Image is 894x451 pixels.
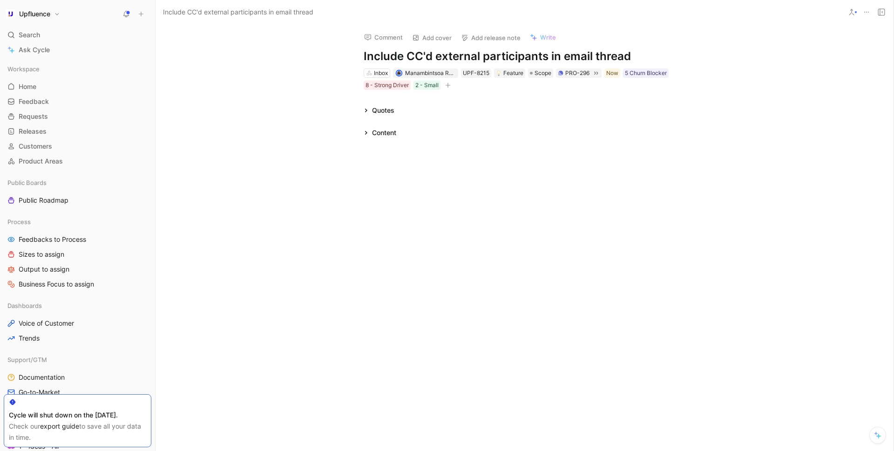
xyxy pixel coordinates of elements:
span: Search [19,29,40,41]
span: Feedbacks to Process [19,235,86,244]
div: Feature [496,68,523,78]
div: 8 - Strong Driver [366,81,409,90]
div: 💡Feature [494,68,525,78]
div: 5 Churn Blocker [625,68,667,78]
a: Output to assign [4,262,151,276]
button: Add cover [408,31,456,44]
span: Go-to-Market [19,388,60,397]
span: Voice of Customer [19,319,74,328]
span: Public Boards [7,178,47,187]
button: UpfluenceUpfluence [4,7,62,20]
a: Business Focus to assign [4,277,151,291]
a: Home [4,80,151,94]
span: Sizes to assign [19,250,64,259]
span: Home [19,82,36,91]
span: Trends [19,334,40,343]
span: Customers [19,142,52,151]
button: Comment [360,31,407,44]
span: Documentation [19,373,65,382]
a: Product Areas [4,154,151,168]
a: export guide [40,422,79,430]
span: Ask Cycle [19,44,50,55]
a: Ask Cycle [4,43,151,57]
div: Check our to save all your data in time. [9,421,146,443]
span: Product Areas [19,157,63,166]
div: Workspace [4,62,151,76]
h1: Include CC'd external participants in email thread [364,49,686,64]
img: Upfluence [6,9,15,19]
div: UPF-8215 [463,68,489,78]
div: Search [4,28,151,42]
a: Voice of Customer [4,316,151,330]
a: Customers [4,139,151,153]
button: Add release note [457,31,525,44]
div: Cycle will shut down on the [DATE]. [9,410,146,421]
span: Dashboards [7,301,42,310]
div: Process [4,215,151,229]
div: Dashboards [4,299,151,313]
div: Content [360,127,400,138]
img: avatar [397,71,402,76]
span: Workspace [7,64,40,74]
div: Content [372,127,396,138]
div: Scope [528,68,553,78]
div: Now [606,68,618,78]
span: Include CC'd external participants in email thread [163,7,313,18]
span: Scope [535,68,551,78]
button: Write [526,31,560,44]
div: Quotes [372,105,394,116]
a: Sizes to assign [4,247,151,261]
span: Process [7,217,31,226]
div: DashboardsVoice of CustomerTrends [4,299,151,345]
div: Quotes [360,105,398,116]
span: Public Roadmap [19,196,68,205]
a: Trends [4,331,151,345]
span: Business Focus to assign [19,280,94,289]
div: PRO-296 [565,68,589,78]
a: Requests [4,109,151,123]
div: Public BoardsPublic Roadmap [4,176,151,207]
div: Inbox [374,68,388,78]
img: 💡 [496,70,501,76]
div: ProcessFeedbacks to ProcessSizes to assignOutput to assignBusiness Focus to assign [4,215,151,291]
a: Go-to-Market [4,385,151,399]
div: Support/GTM [4,353,151,367]
span: Releases [19,127,47,136]
a: Public Roadmap [4,193,151,207]
div: 2 - Small [415,81,439,90]
a: Feedback [4,95,151,109]
span: Manambintsoa RABETRANO [405,69,479,76]
a: Releases [4,124,151,138]
h1: Upfluence [19,10,50,18]
a: Feedbacks to Process [4,232,151,246]
div: Public Boards [4,176,151,190]
span: Write [540,33,556,41]
span: Support/GTM [7,355,47,364]
span: Requests [19,112,48,121]
span: Feedback [19,97,49,106]
a: Documentation [4,370,151,384]
div: Support/GTMDocumentationGo-to-MarketFeedback from support [4,353,151,414]
span: Output to assign [19,265,69,274]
